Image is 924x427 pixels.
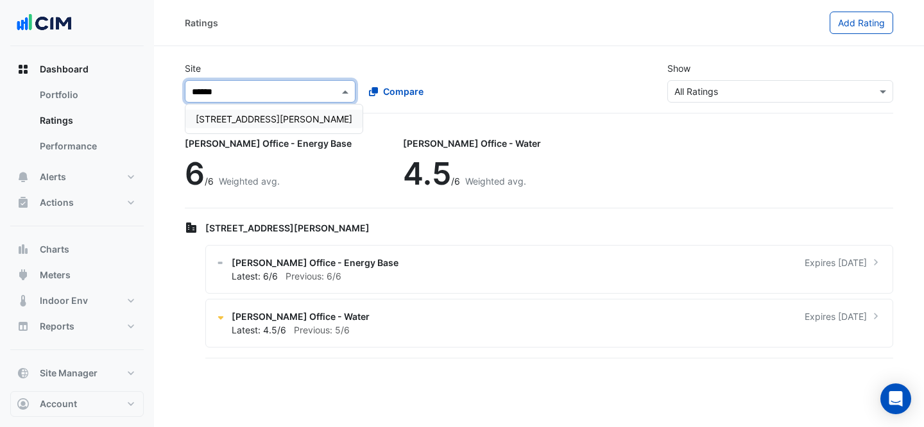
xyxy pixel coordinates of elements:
span: /6 [451,176,460,187]
span: 4.5 [403,155,451,192]
span: Latest: 4.5/6 [232,324,286,335]
app-icon: Meters [17,269,30,281]
app-icon: Actions [17,196,30,209]
span: Reports [40,320,74,333]
span: Expires [DATE] [805,310,867,323]
a: Portfolio [30,82,144,108]
span: [STREET_ADDRESS][PERSON_NAME] [205,222,370,233]
app-icon: Indoor Env [17,294,30,307]
span: /6 [205,176,214,187]
app-icon: Dashboard [17,63,30,76]
button: Charts [10,237,144,262]
app-icon: Reports [17,320,30,333]
button: Account [10,391,144,417]
span: Latest: 6/6 [232,271,278,281]
span: Alerts [40,171,66,183]
button: Add Rating [830,12,893,34]
span: Previous: 5/6 [294,324,350,335]
span: [PERSON_NAME] Office - Water [232,310,370,323]
button: Dashboard [10,56,144,82]
span: Weighted avg. [219,176,280,187]
button: Compare [361,80,432,103]
button: Indoor Env [10,288,144,314]
a: Performance [30,133,144,159]
label: Site [185,62,201,75]
span: Site Manager [40,367,98,380]
span: Weighted avg. [465,176,526,187]
div: Dashboard [10,82,144,164]
button: Meters [10,262,144,288]
button: Site Manager [10,360,144,386]
span: Expires [DATE] [805,256,867,269]
button: Reports [10,314,144,339]
button: Alerts [10,164,144,190]
label: Show [667,62,690,75]
div: [PERSON_NAME] Office - Water [403,137,541,150]
app-icon: Charts [17,243,30,256]
span: Indoor Env [40,294,88,307]
a: Ratings [30,108,144,133]
span: Add Rating [838,17,885,28]
span: Actions [40,196,74,209]
button: Actions [10,190,144,215]
div: Open Intercom Messenger [880,383,911,414]
img: Company Logo [15,10,73,36]
span: Compare [383,85,424,98]
app-icon: Site Manager [17,367,30,380]
div: [PERSON_NAME] Office - Energy Base [185,137,352,150]
span: 6 [185,155,205,192]
span: Account [40,398,77,410]
span: Meters [40,269,71,281]
span: Previous: 6/6 [286,271,341,281]
div: Ratings [185,16,218,29]
span: Charts [40,243,69,256]
ng-dropdown-panel: Options list [185,104,363,134]
span: [PERSON_NAME] Office - Energy Base [232,256,398,269]
app-icon: Alerts [17,171,30,183]
span: [STREET_ADDRESS][PERSON_NAME] [196,113,352,124]
span: Dashboard [40,63,89,76]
